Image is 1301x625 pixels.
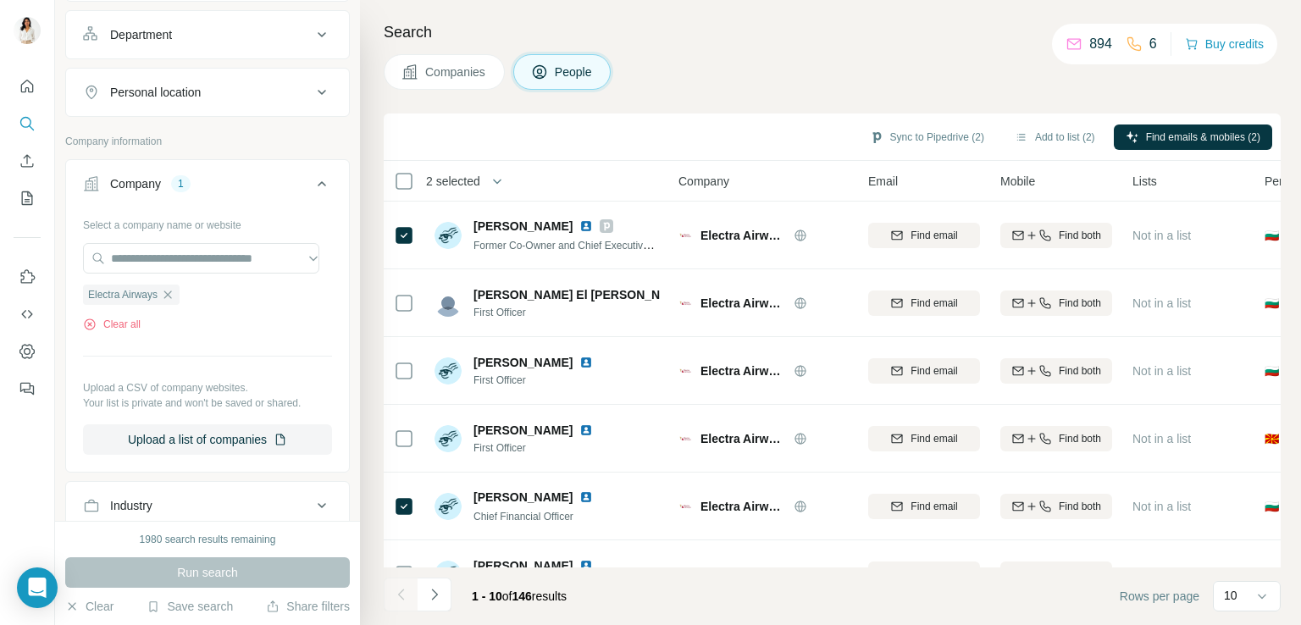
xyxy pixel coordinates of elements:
[14,146,41,176] button: Enrich CSV
[1059,431,1101,446] span: Find both
[579,356,593,369] img: LinkedIn logo
[14,17,41,44] img: Avatar
[700,227,785,244] span: Electra Airways
[1132,364,1191,378] span: Not in a list
[472,589,567,603] span: results
[14,299,41,329] button: Use Surfe API
[425,64,487,80] span: Companies
[1000,223,1112,248] button: Find both
[911,296,957,311] span: Find email
[14,71,41,102] button: Quick start
[1132,567,1191,581] span: Not in a list
[868,561,980,587] button: Find email
[579,490,593,504] img: LinkedIn logo
[66,485,349,526] button: Industry
[678,296,692,310] img: Logo of Electra Airways
[473,373,600,388] span: First Officer
[678,567,692,581] img: Logo of Electra Airways
[14,108,41,139] button: Search
[911,431,957,446] span: Find email
[1132,296,1191,310] span: Not in a list
[868,290,980,316] button: Find email
[1265,227,1279,244] span: 🇧🇬
[473,557,573,574] span: [PERSON_NAME]
[1132,432,1191,445] span: Not in a list
[911,363,957,379] span: Find email
[473,489,573,506] span: [PERSON_NAME]
[83,424,332,455] button: Upload a list of companies
[858,124,996,150] button: Sync to Pipedrive (2)
[1132,500,1191,513] span: Not in a list
[435,222,462,249] img: Avatar
[512,589,532,603] span: 146
[1000,426,1112,451] button: Find both
[83,211,332,233] div: Select a company name or website
[1059,499,1101,514] span: Find both
[83,317,141,332] button: Clear all
[14,373,41,404] button: Feedback
[1265,498,1279,515] span: 🇧🇬
[579,423,593,437] img: LinkedIn logo
[435,561,462,588] img: Avatar
[911,499,957,514] span: Find email
[473,218,573,235] span: [PERSON_NAME]
[473,354,573,371] span: [PERSON_NAME]
[473,440,600,456] span: First Officer
[1059,363,1101,379] span: Find both
[435,357,462,384] img: Avatar
[1146,130,1260,145] span: Find emails & mobiles (2)
[110,175,161,192] div: Company
[473,511,573,523] span: Chief Financial Officer
[110,497,152,514] div: Industry
[1265,430,1279,447] span: 🇲🇰
[384,20,1281,44] h4: Search
[700,362,785,379] span: Electra Airways
[14,336,41,367] button: Dashboard
[1185,32,1264,56] button: Buy credits
[1132,229,1191,242] span: Not in a list
[88,287,158,302] span: Electra Airways
[66,14,349,55] button: Department
[65,598,113,615] button: Clear
[678,500,692,513] img: Logo of Electra Airways
[83,395,332,411] p: Your list is private and won't be saved or shared.
[502,589,512,603] span: of
[418,578,451,611] button: Navigate to next page
[868,426,980,451] button: Find email
[1265,295,1279,312] span: 🇧🇬
[65,134,350,149] p: Company information
[579,559,593,572] img: LinkedIn logo
[1120,588,1199,605] span: Rows per page
[472,589,502,603] span: 1 - 10
[1000,358,1112,384] button: Find both
[1000,173,1035,190] span: Mobile
[473,305,660,320] span: First Officer
[1059,296,1101,311] span: Find both
[66,163,349,211] button: Company1
[435,493,462,520] img: Avatar
[1000,494,1112,519] button: Find both
[14,262,41,292] button: Use Surfe on LinkedIn
[1224,587,1237,604] p: 10
[1000,290,1112,316] button: Find both
[700,498,785,515] span: Electra Airways
[1149,34,1157,54] p: 6
[14,183,41,213] button: My lists
[266,598,350,615] button: Share filters
[17,567,58,608] div: Open Intercom Messenger
[1114,124,1272,150] button: Find emails & mobiles (2)
[700,295,785,312] span: Electra Airways
[435,425,462,452] img: Avatar
[678,229,692,242] img: Logo of Electra Airways
[579,219,593,233] img: LinkedIn logo
[83,380,332,395] p: Upload a CSV of company websites.
[1059,567,1101,582] span: Find both
[140,532,276,547] div: 1980 search results remaining
[147,598,233,615] button: Save search
[1003,124,1107,150] button: Add to list (2)
[1000,561,1112,587] button: Find both
[868,173,898,190] span: Email
[171,176,191,191] div: 1
[678,173,729,190] span: Company
[473,238,786,252] span: Former Co-Owner and Chief Executive Officer of Electra Airways LTD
